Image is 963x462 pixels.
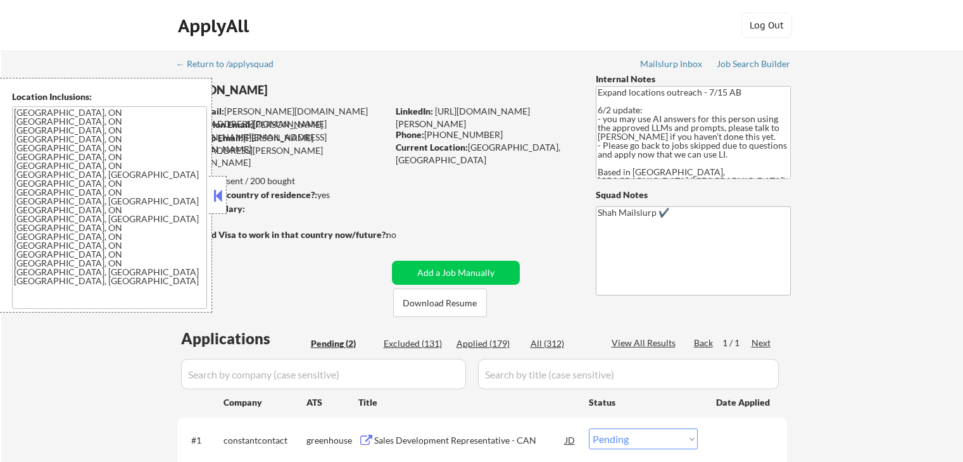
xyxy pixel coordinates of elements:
div: [PERSON_NAME][DOMAIN_NAME][EMAIL_ADDRESS][DOMAIN_NAME] [178,105,387,130]
strong: Can work in country of residence?: [177,189,317,200]
div: Excluded (131) [384,337,447,350]
div: Next [752,337,772,349]
div: Applications [181,331,306,346]
button: Add a Job Manually [392,261,520,285]
strong: Will need Visa to work in that country now/future?: [177,229,388,240]
div: ATS [306,396,358,409]
div: Pending (2) [311,337,374,350]
div: Back [694,337,714,349]
input: Search by title (case sensitive) [478,359,779,389]
div: Sales Development Representative - CAN [374,434,565,447]
div: constantcontact [223,434,306,447]
input: Search by company (case sensitive) [181,359,466,389]
div: [PERSON_NAME][DOMAIN_NAME][EMAIL_ADDRESS][DOMAIN_NAME] [178,118,387,156]
a: ← Return to /applysquad [176,59,286,72]
div: JD [564,428,577,451]
div: 179 sent / 200 bought [177,175,387,187]
div: [PERSON_NAME] [177,82,437,98]
div: Squad Notes [596,189,791,201]
div: [PHONE_NUMBER] [396,128,575,141]
div: Status [589,390,698,413]
div: Job Search Builder [717,59,791,68]
a: [URL][DOMAIN_NAME][PERSON_NAME] [396,106,530,129]
div: Date Applied [716,396,772,409]
div: no [386,228,422,241]
div: Company [223,396,306,409]
button: Log Out [741,13,792,38]
div: Title [358,396,577,409]
div: ApplyAll [178,15,253,37]
strong: Current Location: [396,142,468,153]
a: Mailslurp Inbox [640,59,703,72]
div: All (312) [531,337,594,350]
strong: LinkedIn: [396,106,433,116]
div: Internal Notes [596,73,791,85]
div: [GEOGRAPHIC_DATA], [GEOGRAPHIC_DATA] [396,141,575,166]
div: [PERSON_NAME][EMAIL_ADDRESS][PERSON_NAME][DOMAIN_NAME] [177,132,387,169]
div: #1 [191,434,213,447]
div: Applied (179) [456,337,520,350]
div: ← Return to /applysquad [176,59,286,68]
div: View All Results [612,337,679,349]
div: yes [177,189,384,201]
button: Download Resume [393,289,487,317]
strong: Phone: [396,129,424,140]
div: 1 / 1 [722,337,752,349]
div: greenhouse [306,434,358,447]
a: Job Search Builder [717,59,791,72]
div: Mailslurp Inbox [640,59,703,68]
div: Location Inclusions: [12,91,207,103]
